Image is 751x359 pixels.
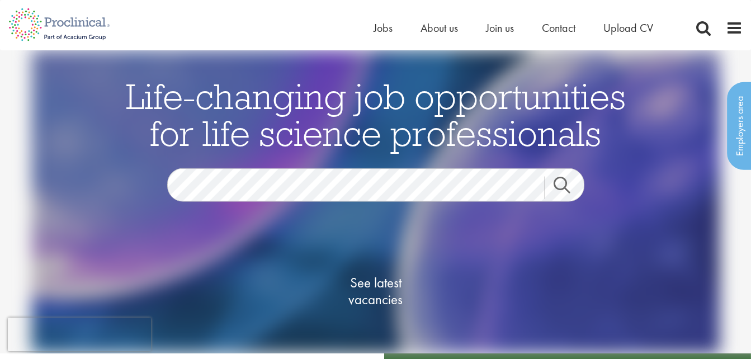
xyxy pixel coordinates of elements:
[8,318,151,351] iframe: reCAPTCHA
[486,21,514,35] a: Join us
[603,21,653,35] a: Upload CV
[320,230,432,353] a: See latestvacancies
[374,21,393,35] a: Jobs
[126,74,626,155] span: Life-changing job opportunities for life science professionals
[542,21,575,35] a: Contact
[421,21,458,35] a: About us
[545,177,593,199] a: Job search submit button
[31,50,720,353] img: candidate home
[320,275,432,308] span: See latest vacancies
